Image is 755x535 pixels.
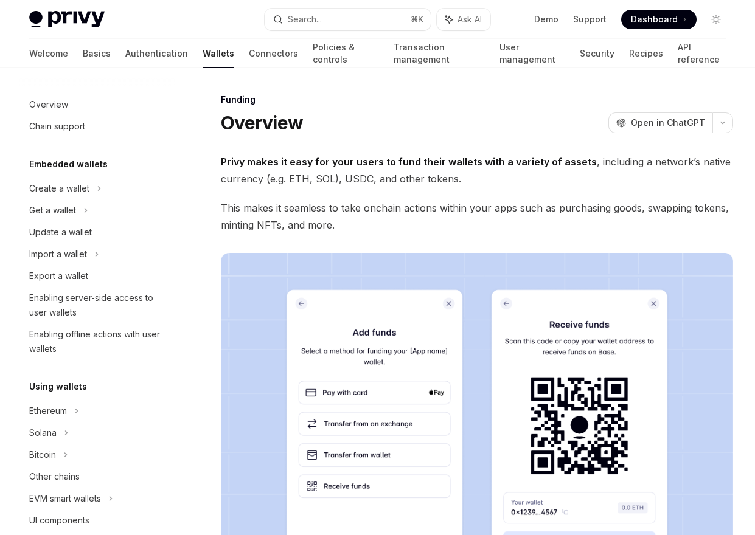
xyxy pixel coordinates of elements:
[265,9,431,30] button: Search...⌘K
[621,10,697,29] a: Dashboard
[29,447,56,462] div: Bitcoin
[29,225,92,240] div: Update a wallet
[19,116,175,137] a: Chain support
[678,39,726,68] a: API reference
[580,39,614,68] a: Security
[29,97,68,112] div: Overview
[221,94,733,106] div: Funding
[249,39,298,68] a: Connectors
[19,287,175,323] a: Enabling server-side access to user wallets
[458,13,482,26] span: Ask AI
[221,156,597,168] strong: Privy makes it easy for your users to fund their wallets with a variety of assets
[631,117,705,129] span: Open in ChatGPT
[221,112,303,134] h1: Overview
[313,39,379,68] a: Policies & controls
[629,39,663,68] a: Recipes
[29,469,80,484] div: Other chains
[288,12,322,27] div: Search...
[534,13,558,26] a: Demo
[29,119,85,134] div: Chain support
[19,265,175,287] a: Export a wallet
[29,39,68,68] a: Welcome
[29,11,105,28] img: light logo
[29,379,87,394] h5: Using wallets
[19,323,175,360] a: Enabling offline actions with user wallets
[19,466,175,488] a: Other chains
[29,426,57,440] div: Solana
[221,153,733,187] span: , including a network’s native currency (e.g. ETH, SOL), USDC, and other tokens.
[29,513,89,528] div: UI components
[83,39,111,68] a: Basics
[29,327,168,356] div: Enabling offline actions with user wallets
[29,404,67,418] div: Ethereum
[125,39,188,68] a: Authentication
[499,39,565,68] a: User management
[29,247,87,261] div: Import a wallet
[631,13,678,26] span: Dashboard
[29,269,88,283] div: Export a wallet
[706,10,726,29] button: Toggle dark mode
[573,13,607,26] a: Support
[19,94,175,116] a: Overview
[221,199,733,233] span: This makes it seamless to take onchain actions within your apps such as purchasing goods, swappin...
[203,39,234,68] a: Wallets
[29,181,89,196] div: Create a wallet
[29,203,76,218] div: Get a wallet
[29,157,108,171] h5: Embedded wallets
[394,39,485,68] a: Transaction management
[29,291,168,320] div: Enabling server-side access to user wallets
[608,112,712,133] button: Open in ChatGPT
[19,221,175,243] a: Update a wallet
[29,491,101,506] div: EVM smart wallets
[411,15,423,24] span: ⌘ K
[19,509,175,531] a: UI components
[437,9,490,30] button: Ask AI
